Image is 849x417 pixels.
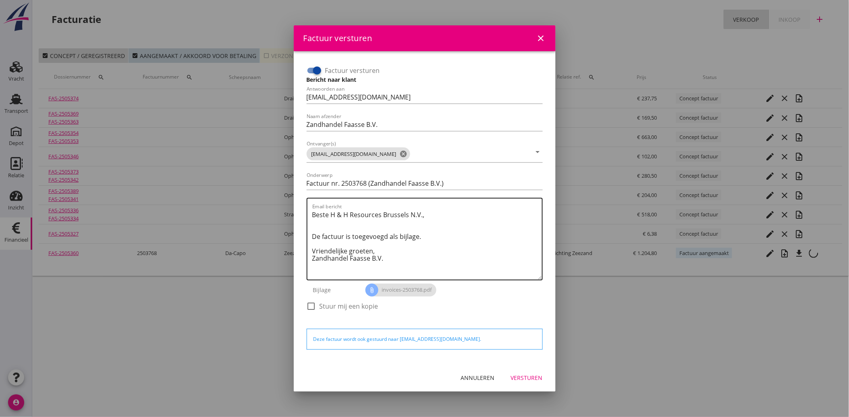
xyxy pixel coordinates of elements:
[461,373,495,382] div: Annuleren
[307,280,366,300] div: Bijlage
[455,371,501,385] button: Annuleren
[511,373,543,382] div: Versturen
[533,147,543,157] i: arrow_drop_down
[400,150,408,158] i: cancel
[536,33,546,43] i: close
[312,208,542,280] textarea: Email bericht
[365,284,436,297] span: invoices-2503768.pdf
[320,302,378,310] label: Stuur mij een kopie
[307,177,543,190] input: Onderwerp
[307,147,410,160] span: [EMAIL_ADDRESS][DOMAIN_NAME]
[307,118,543,131] input: Naam afzender
[412,147,531,160] input: Ontvanger(s)
[325,66,380,75] label: Factuur versturen
[504,371,549,385] button: Versturen
[307,75,543,84] h3: Bericht naar klant
[303,32,372,44] div: Factuur versturen
[365,284,378,297] i: attach_file
[307,91,543,104] input: Antwoorden aan
[313,336,536,343] div: Deze factuur wordt ook gestuurd naar [EMAIL_ADDRESS][DOMAIN_NAME].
